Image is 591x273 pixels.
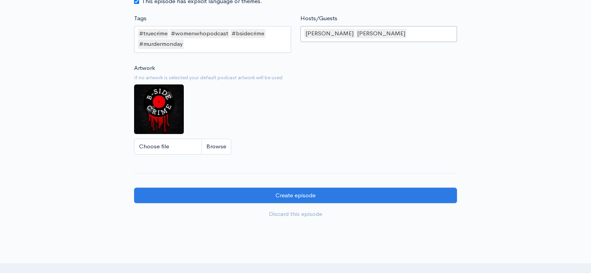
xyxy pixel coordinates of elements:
[356,29,406,38] div: [PERSON_NAME]
[134,14,146,23] label: Tags
[230,29,265,38] div: #bsidecrime
[138,29,169,38] div: #truecrime
[300,14,337,23] label: Hosts/Guests
[138,39,184,49] div: #murdermonday
[304,29,355,38] div: [PERSON_NAME]
[170,29,229,38] div: #womenwhopodcast
[134,74,457,82] small: If no artwork is selected your default podcast artwork will be used
[134,64,155,73] label: Artwork
[134,188,457,203] input: Create episode
[134,206,457,222] a: Discard this episode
